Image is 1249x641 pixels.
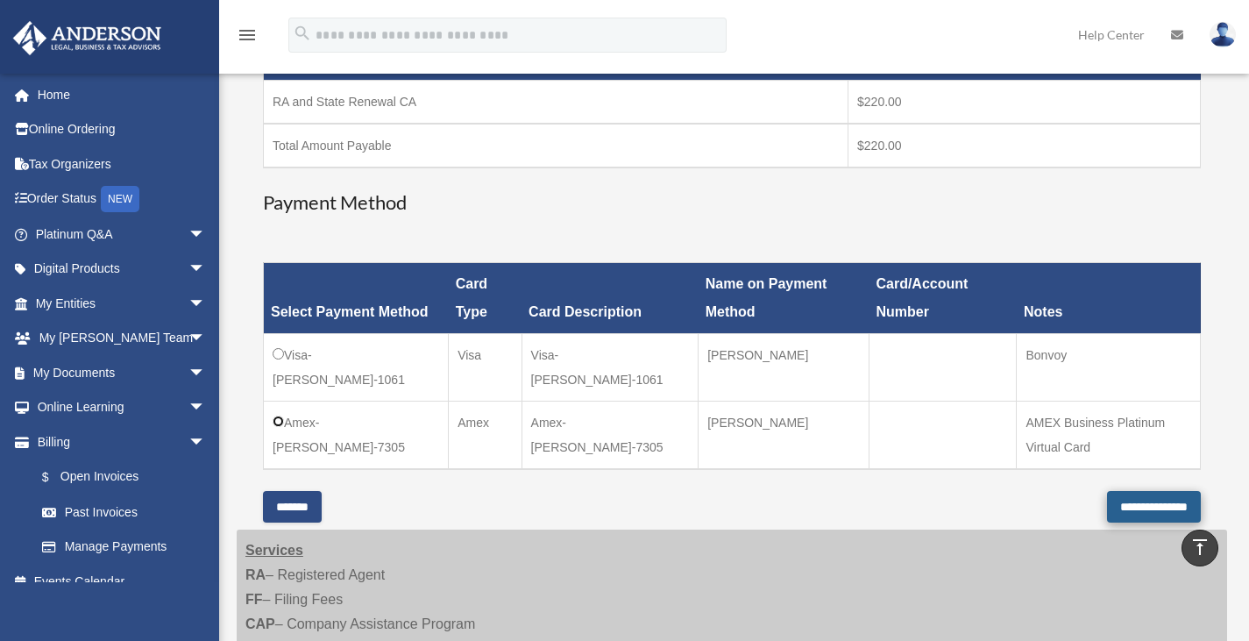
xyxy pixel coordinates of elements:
a: Tax Organizers [12,146,232,182]
td: Total Amount Payable [264,124,848,167]
img: User Pic [1210,22,1236,47]
span: $ [52,467,60,488]
span: arrow_drop_down [188,217,224,253]
img: Anderson Advisors Platinum Portal [8,21,167,55]
span: arrow_drop_down [188,424,224,460]
a: Online Learningarrow_drop_down [12,390,232,425]
td: $220.00 [848,124,1201,167]
i: search [293,24,312,43]
i: vertical_align_top [1189,537,1210,558]
th: Card Type [449,263,522,334]
th: Select Payment Method [264,263,449,334]
td: Amex [449,402,522,470]
span: arrow_drop_down [188,390,224,426]
a: Billingarrow_drop_down [12,424,224,459]
th: Notes [1017,263,1201,334]
a: Events Calendar [12,564,232,599]
th: Card/Account Number [869,263,1017,334]
strong: CAP [245,616,275,631]
a: Home [12,77,232,112]
span: arrow_drop_down [188,355,224,391]
a: Digital Productsarrow_drop_down [12,252,232,287]
a: menu [237,31,258,46]
td: Bonvoy [1017,334,1201,402]
span: arrow_drop_down [188,321,224,357]
th: Card Description [522,263,699,334]
a: Manage Payments [25,530,224,565]
a: vertical_align_top [1182,530,1218,566]
i: menu [237,25,258,46]
a: Online Ordering [12,112,232,147]
a: Order StatusNEW [12,182,232,217]
td: $220.00 [848,81,1201,125]
strong: RA [245,567,266,582]
a: Platinum Q&Aarrow_drop_down [12,217,232,252]
td: [PERSON_NAME] [699,402,869,470]
td: Visa-[PERSON_NAME]-1061 [264,334,449,402]
th: Name on Payment Method [699,263,869,334]
a: My Entitiesarrow_drop_down [12,286,232,321]
a: My Documentsarrow_drop_down [12,355,232,390]
a: $Open Invoices [25,459,215,495]
td: Amex-[PERSON_NAME]-7305 [264,402,449,470]
span: arrow_drop_down [188,286,224,322]
td: Amex-[PERSON_NAME]-7305 [522,402,699,470]
span: arrow_drop_down [188,252,224,288]
a: My [PERSON_NAME] Teamarrow_drop_down [12,321,232,356]
td: Visa-[PERSON_NAME]-1061 [522,334,699,402]
a: Past Invoices [25,495,224,530]
td: AMEX Business Platinum Virtual Card [1017,402,1201,470]
td: Visa [449,334,522,402]
h3: Payment Method [263,189,1201,217]
strong: FF [245,592,263,607]
div: NEW [101,186,139,212]
td: [PERSON_NAME] [699,334,869,402]
strong: Services [245,543,303,558]
td: RA and State Renewal CA [264,81,848,125]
